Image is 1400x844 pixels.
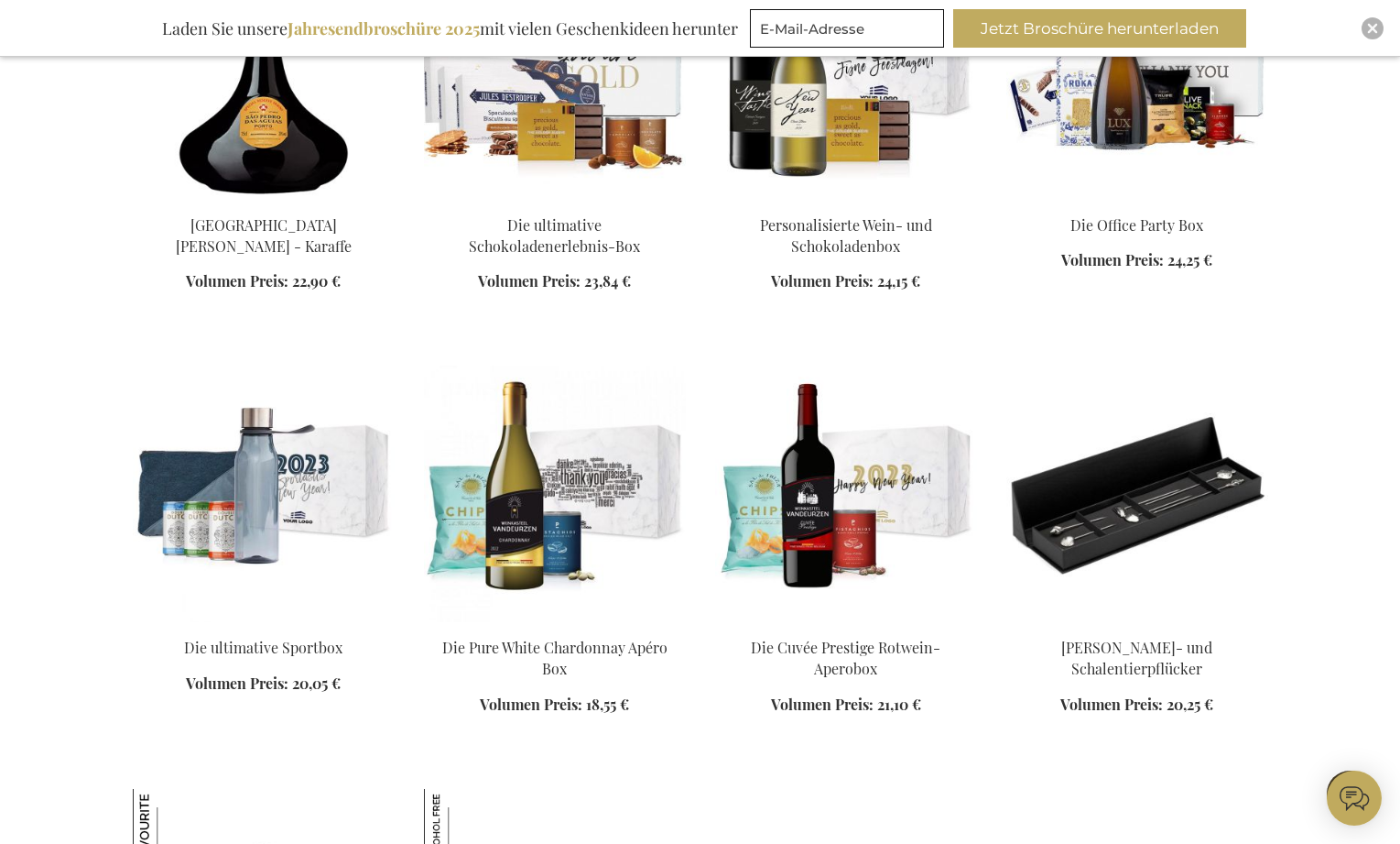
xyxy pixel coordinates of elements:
[186,674,341,695] a: Volumen Preis: 20,05 €
[877,271,920,290] span: 24,15 €
[186,271,288,290] span: Volumen Preis:
[1006,366,1268,622] img: Anovi Schaal- en Schelpdierprikkers
[1060,695,1213,716] a: Volumen Preis: 20,25 €
[288,17,480,39] b: Jahresendbroschüre 2025
[1362,17,1384,39] div: Close
[133,366,395,622] img: The Ultimate Sport Box
[184,638,342,657] a: Die ultimative Sportbox
[751,638,940,678] a: Die Cuvée Prestige Rotwein-Aperobox
[715,192,977,210] a: Gepersonaliseerde Wine & Chocolate Box
[1367,23,1378,34] img: Close
[1006,615,1268,632] a: Anovi Schaal- en Schelpdierprikkers
[292,674,341,693] span: 20,05 €
[186,674,288,693] span: Volumen Preis:
[750,9,944,48] input: E-Mail-Adresse
[133,192,395,210] a: São Pedro das Águias Reserve Tawny Porto - Karaffe
[750,9,950,53] form: marketing offers and promotions
[480,695,629,716] a: Volumen Preis: 18,55 €
[1061,250,1212,271] a: Volumen Preis: 24,25 €
[715,366,977,622] img: Die Cuvée Prestige Rotwein-Aperobox
[1167,695,1213,714] span: 20,25 €
[424,615,686,632] a: Die Pure White Chardonnay Apéro Box
[1061,250,1164,269] span: Volumen Preis:
[442,638,667,678] a: Die Pure White Chardonnay Apéro Box
[877,695,921,714] span: 21,10 €
[1327,771,1382,826] iframe: belco-activator-frame
[292,271,341,290] span: 22,90 €
[760,215,932,256] a: Personalisierte Wein- und Schokoladenbox
[133,615,395,632] a: The Ultimate Sport Box
[586,695,629,714] span: 18,55 €
[154,9,746,48] div: Laden Sie unsere mit vielen Geschenkideen herunter
[771,695,874,714] span: Volumen Preis:
[771,695,921,716] a: Volumen Preis: 21,10 €
[715,615,977,632] a: Die Cuvée Prestige Rotwein-Aperobox
[1061,638,1212,678] a: [PERSON_NAME]- und Schalentierpflücker
[953,9,1246,48] button: Jetzt Broschüre herunterladen
[176,215,352,256] a: [GEOGRAPHIC_DATA] [PERSON_NAME] - Karaffe
[771,271,920,292] a: Volumen Preis: 24,15 €
[1167,250,1212,269] span: 24,25 €
[1070,215,1203,235] a: Die Office Party Box
[480,695,582,714] span: Volumen Preis:
[424,192,686,210] a: The Ultimate Chocolate Experience Box Die ultimative Schokoladenerlebnis-Box
[424,366,686,622] img: Die Pure White Chardonnay Apéro Box
[1060,695,1163,714] span: Volumen Preis:
[1006,192,1268,210] a: The Office Party Box Die Office Party Box
[771,271,874,290] span: Volumen Preis:
[186,271,341,292] a: Volumen Preis: 22,90 €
